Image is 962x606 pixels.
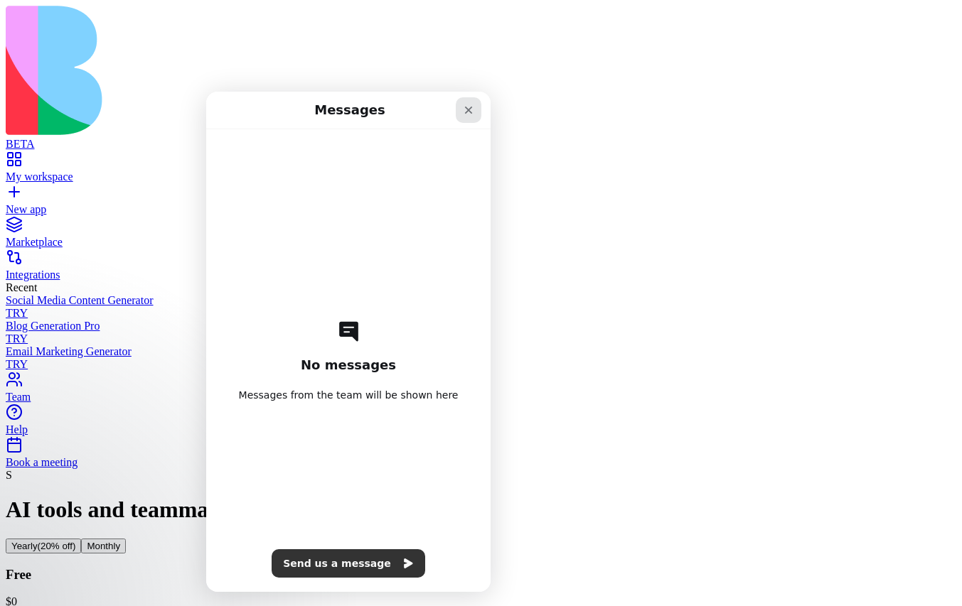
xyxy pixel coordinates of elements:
a: Integrations [6,256,956,281]
div: BETA [6,138,956,151]
div: Social Media Content Generator [6,294,956,307]
a: Blog Generation ProTRY [6,320,956,345]
img: logo [6,6,577,135]
a: Marketplace [6,223,956,249]
span: Recent [6,281,37,293]
a: Email Marketing GeneratorTRY [6,345,956,371]
div: My workspace [6,171,956,183]
h1: AI tools and teammates that enhance your work [6,497,956,523]
span: S [6,469,12,481]
a: Team [6,378,956,404]
div: Blog Generation Pro [6,320,956,332]
button: Yearly [6,539,81,553]
a: New app [6,190,956,216]
div: New app [6,203,956,216]
a: Book a meeting [6,443,956,469]
div: Help [6,423,956,436]
a: Help [6,411,956,436]
div: TRY [6,358,956,371]
a: Social Media Content GeneratorTRY [6,294,956,320]
span: (20% off) [38,541,76,551]
div: TRY [6,307,956,320]
div: Email Marketing Generator [6,345,956,358]
div: Marketplace [6,236,956,249]
a: My workspace [6,158,956,183]
h3: Free [6,567,956,583]
button: Monthly [81,539,126,553]
iframe: Intercom live chat [206,92,491,592]
div: Team [6,391,956,404]
a: BETA [6,125,956,151]
div: Integrations [6,269,956,281]
div: Book a meeting [6,456,956,469]
div: TRY [6,332,956,345]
